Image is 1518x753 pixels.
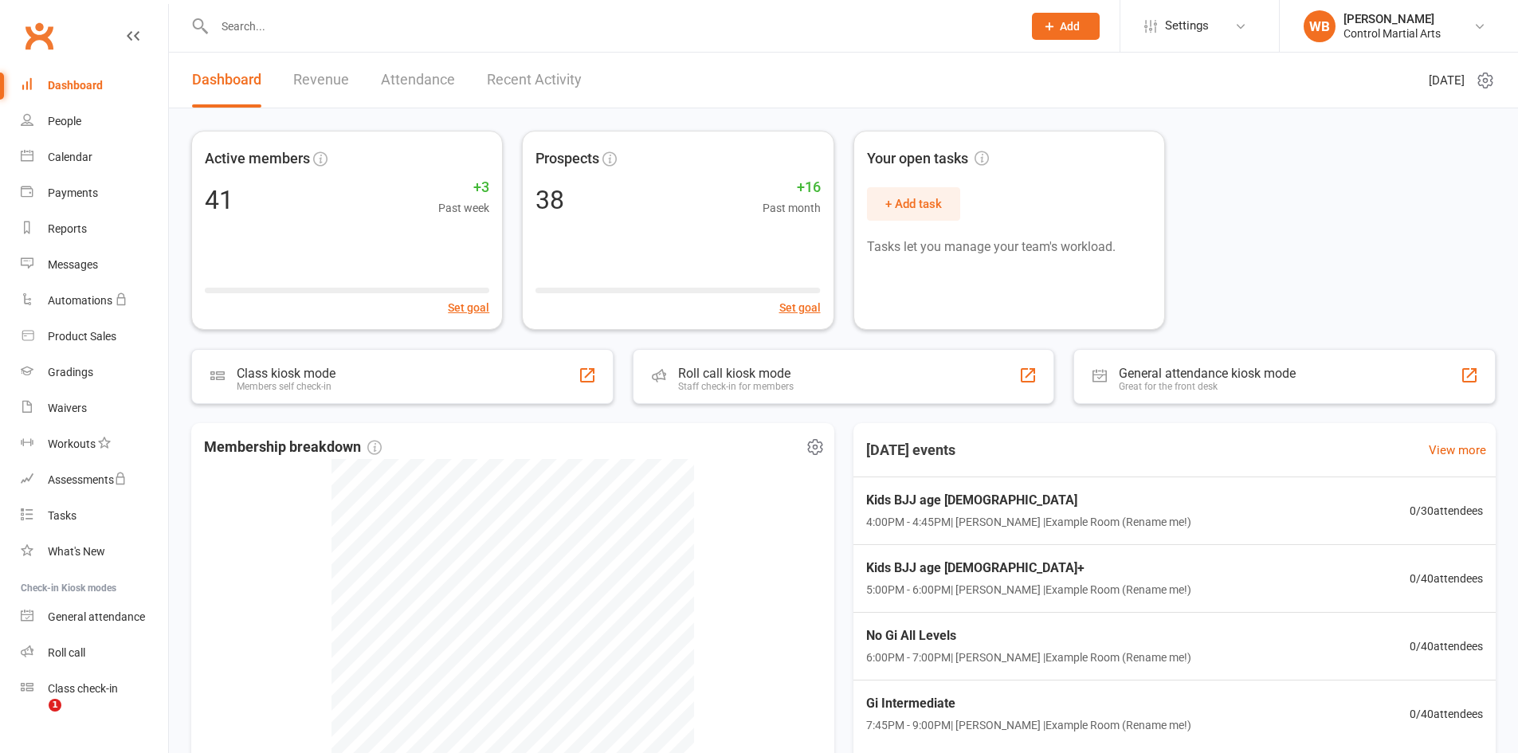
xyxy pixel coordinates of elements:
[21,247,168,283] a: Messages
[237,366,335,381] div: Class kiosk mode
[1429,71,1465,90] span: [DATE]
[21,68,168,104] a: Dashboard
[21,462,168,498] a: Assessments
[21,390,168,426] a: Waivers
[1429,441,1486,460] a: View more
[21,175,168,211] a: Payments
[1410,570,1483,587] span: 0 / 40 attendees
[1304,10,1336,42] div: WB
[48,437,96,450] div: Workouts
[48,610,145,623] div: General attendance
[21,319,168,355] a: Product Sales
[48,151,92,163] div: Calendar
[48,79,103,92] div: Dashboard
[48,682,118,695] div: Class check-in
[21,498,168,534] a: Tasks
[438,176,489,199] span: +3
[48,646,85,659] div: Roll call
[1119,366,1296,381] div: General attendance kiosk mode
[48,545,105,558] div: What's New
[448,299,489,316] button: Set goal
[1343,26,1441,41] div: Control Martial Arts
[21,635,168,671] a: Roll call
[48,402,87,414] div: Waivers
[48,330,116,343] div: Product Sales
[210,15,1011,37] input: Search...
[678,381,794,392] div: Staff check-in for members
[21,104,168,139] a: People
[48,115,81,127] div: People
[21,139,168,175] a: Calendar
[867,187,960,221] button: + Add task
[1032,13,1100,40] button: Add
[21,355,168,390] a: Gradings
[866,693,1191,714] span: Gi Intermediate
[866,626,1191,646] span: No Gi All Levels
[48,473,127,486] div: Assessments
[48,186,98,199] div: Payments
[866,558,1191,578] span: Kids BJJ age [DEMOGRAPHIC_DATA]+
[16,699,54,737] iframe: Intercom live chat
[19,16,59,56] a: Clubworx
[21,534,168,570] a: What's New
[1119,381,1296,392] div: Great for the front desk
[763,199,821,217] span: Past month
[678,366,794,381] div: Roll call kiosk mode
[853,436,968,465] h3: [DATE] events
[205,147,310,171] span: Active members
[1343,12,1441,26] div: [PERSON_NAME]
[1410,637,1483,655] span: 0 / 40 attendees
[49,699,61,712] span: 1
[21,211,168,247] a: Reports
[204,436,382,459] span: Membership breakdown
[867,237,1151,257] p: Tasks let you manage your team's workload.
[293,53,349,108] a: Revenue
[866,513,1191,531] span: 4:00PM - 4:45PM | [PERSON_NAME] | Example Room (Rename me!)
[1165,8,1209,44] span: Settings
[866,490,1191,511] span: Kids BJJ age [DEMOGRAPHIC_DATA]
[867,147,989,171] span: Your open tasks
[48,294,112,307] div: Automations
[1410,502,1483,520] span: 0 / 30 attendees
[1060,20,1080,33] span: Add
[779,299,821,316] button: Set goal
[535,147,599,171] span: Prospects
[48,509,76,522] div: Tasks
[21,426,168,462] a: Workouts
[48,258,98,271] div: Messages
[763,176,821,199] span: +16
[487,53,582,108] a: Recent Activity
[535,187,564,213] div: 38
[866,649,1191,666] span: 6:00PM - 7:00PM | [PERSON_NAME] | Example Room (Rename me!)
[21,283,168,319] a: Automations
[48,222,87,235] div: Reports
[866,716,1191,734] span: 7:45PM - 9:00PM | [PERSON_NAME] | Example Room (Rename me!)
[866,581,1191,598] span: 5:00PM - 6:00PM | [PERSON_NAME] | Example Room (Rename me!)
[1410,705,1483,723] span: 0 / 40 attendees
[192,53,261,108] a: Dashboard
[381,53,455,108] a: Attendance
[48,366,93,378] div: Gradings
[21,599,168,635] a: General attendance kiosk mode
[205,187,233,213] div: 41
[21,671,168,707] a: Class kiosk mode
[438,199,489,217] span: Past week
[237,381,335,392] div: Members self check-in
